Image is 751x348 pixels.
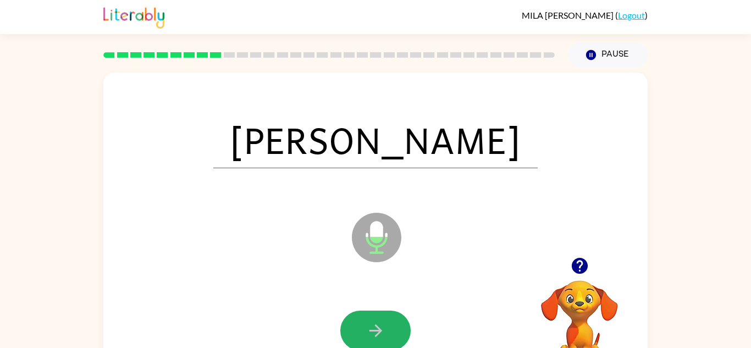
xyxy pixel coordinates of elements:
[522,10,615,20] span: MILA [PERSON_NAME]
[568,42,648,68] button: Pause
[618,10,645,20] a: Logout
[213,111,538,168] span: [PERSON_NAME]
[103,4,164,29] img: Literably
[522,10,648,20] div: ( )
